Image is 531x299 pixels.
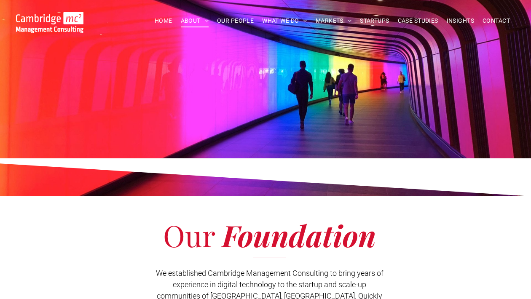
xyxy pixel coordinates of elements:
a: INSIGHTS [442,14,478,27]
a: STARTUPS [356,14,393,27]
a: HOME [150,14,177,27]
img: Go to Homepage [16,12,83,33]
span: Our [163,215,215,255]
a: MARKETS [311,14,356,27]
a: WHAT WE DO [258,14,311,27]
a: OUR PEOPLE [213,14,258,27]
a: CONTACT [478,14,514,27]
a: ABOUT [177,14,213,27]
span: Foundation [222,215,376,255]
a: CASE STUDIES [394,14,442,27]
